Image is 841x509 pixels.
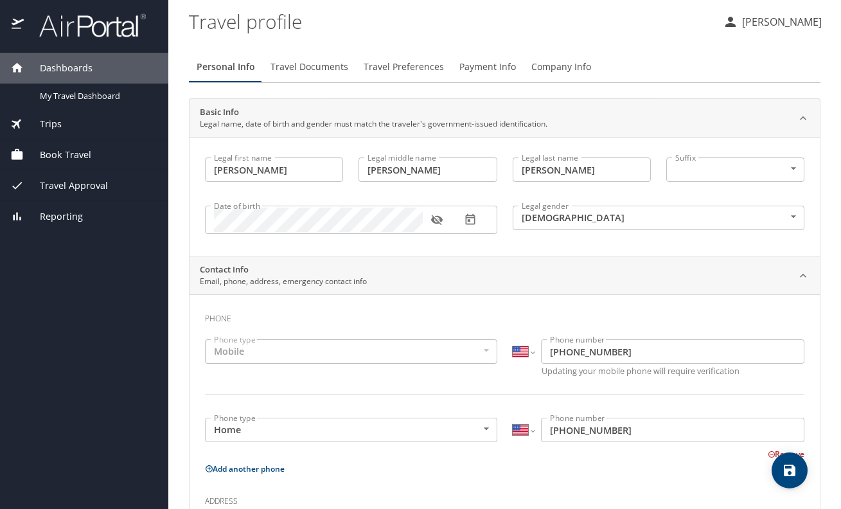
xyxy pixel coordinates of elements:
[270,59,348,75] span: Travel Documents
[364,59,444,75] span: Travel Preferences
[24,210,83,224] span: Reporting
[24,61,93,75] span: Dashboards
[205,463,285,474] button: Add another phone
[200,118,547,130] p: Legal name, date of birth and gender must match the traveler's government-issued identification.
[24,148,91,162] span: Book Travel
[12,13,25,38] img: icon-airportal.png
[205,305,804,326] h3: Phone
[205,487,804,509] h3: Address
[197,59,255,75] span: Personal Info
[768,449,804,460] button: Remove
[24,179,108,193] span: Travel Approval
[40,90,153,102] span: My Travel Dashboard
[666,157,804,182] div: ​
[189,51,820,82] div: Profile
[24,117,62,131] span: Trips
[190,99,820,138] div: Basic InfoLegal name, date of birth and gender must match the traveler's government-issued identi...
[772,452,808,488] button: save
[738,14,822,30] p: [PERSON_NAME]
[25,13,146,38] img: airportal-logo.png
[718,10,827,33] button: [PERSON_NAME]
[205,339,497,364] div: Mobile
[190,256,820,295] div: Contact InfoEmail, phone, address, emergency contact info
[542,367,805,375] p: Updating your mobile phone will require verification
[190,137,820,256] div: Basic InfoLegal name, date of birth and gender must match the traveler's government-issued identi...
[200,263,367,276] h2: Contact Info
[513,206,805,230] div: [DEMOGRAPHIC_DATA]
[205,418,497,442] div: Home
[189,1,713,41] h1: Travel profile
[531,59,591,75] span: Company Info
[200,106,547,119] h2: Basic Info
[200,276,367,287] p: Email, phone, address, emergency contact info
[459,59,516,75] span: Payment Info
